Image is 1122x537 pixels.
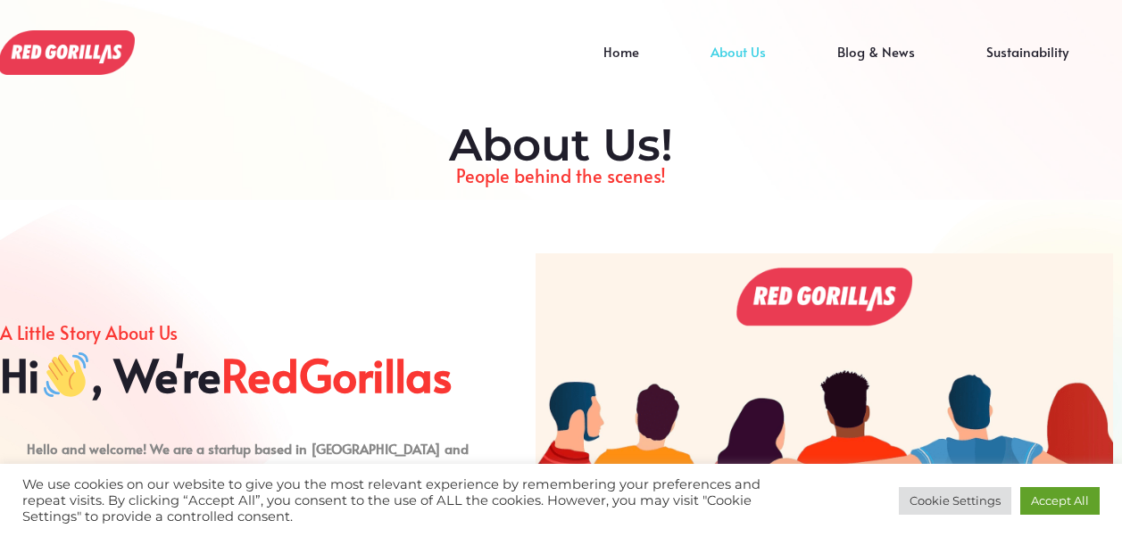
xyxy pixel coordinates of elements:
[221,348,453,401] span: RedGorillas
[802,52,951,78] a: Blog & News
[899,487,1011,515] a: Cookie Settings
[1020,487,1100,515] a: Accept All
[9,119,1113,172] h2: About Us!
[568,52,675,78] a: Home
[9,161,1113,191] p: People behind the scenes!
[951,52,1104,78] a: Sustainability
[22,476,777,525] div: We use cookies on our website to give you the most relevant experience by remembering your prefer...
[44,352,88,397] img: 👋
[675,52,802,78] a: About Us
